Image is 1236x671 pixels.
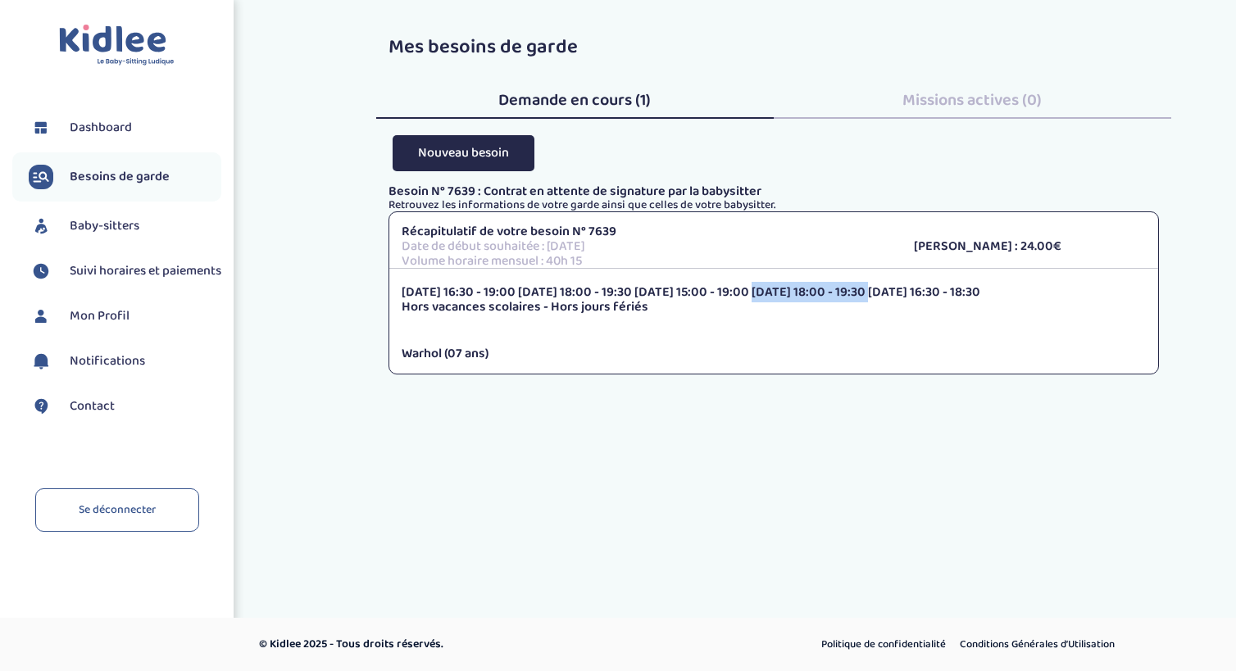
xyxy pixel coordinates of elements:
button: Nouveau besoin [393,135,534,170]
img: logo.svg [59,25,175,66]
p: Volume horaire mensuel : 40h 15 [402,254,889,269]
span: Dashboard [70,118,132,138]
p: Date de début souhaitée : [DATE] [402,239,889,254]
p: Hors vacances scolaires - Hors jours fériés [402,300,1146,315]
a: Contact [29,394,221,419]
span: Suivi horaires et paiements [70,261,221,281]
span: Demande en cours (1) [498,87,651,113]
p: Besoin N° 7639 : Contrat en attente de signature par la babysitter [389,184,1159,199]
p: [DATE] 16:30 - 19:00 [DATE] 18:00 - 19:30 [DATE] 15:00 - 19:00 [DATE] 18:00 - 19:30 [DATE] 16:30 ... [402,285,1146,300]
p: Retrouvez les informations de votre garde ainsi que celles de votre babysitter. [389,199,1159,211]
img: babysitters.svg [29,214,53,238]
span: Mon Profil [70,306,130,326]
span: Mes besoins de garde [389,31,578,63]
a: Besoins de garde [29,165,221,189]
a: Mon Profil [29,304,221,329]
span: Warhol (07 ans) [402,343,488,364]
a: Notifications [29,349,221,374]
img: suivihoraire.svg [29,259,53,283]
img: profil.svg [29,304,53,329]
a: Suivi horaires et paiements [29,259,221,283]
a: Dashboard [29,116,221,140]
p: Récapitulatif de votre besoin N° 7639 [402,224,889,239]
span: Notifications [70,351,145,371]
span: Besoins de garde [70,167,170,187]
a: Conditions Générales d’Utilisation [954,634,1120,655]
a: Se déconnecter [35,488,199,532]
span: Missions actives (0) [902,87,1042,113]
span: Contact [70,397,115,416]
img: contact.svg [29,394,53,419]
img: notification.svg [29,349,53,374]
a: Baby-sitters [29,214,221,238]
p: [PERSON_NAME] : 24.00€ [914,239,1146,254]
span: Baby-sitters [70,216,139,236]
a: Politique de confidentialité [816,634,952,655]
p: © Kidlee 2025 - Tous droits réservés. [259,636,688,653]
img: dashboard.svg [29,116,53,140]
img: besoin.svg [29,165,53,189]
